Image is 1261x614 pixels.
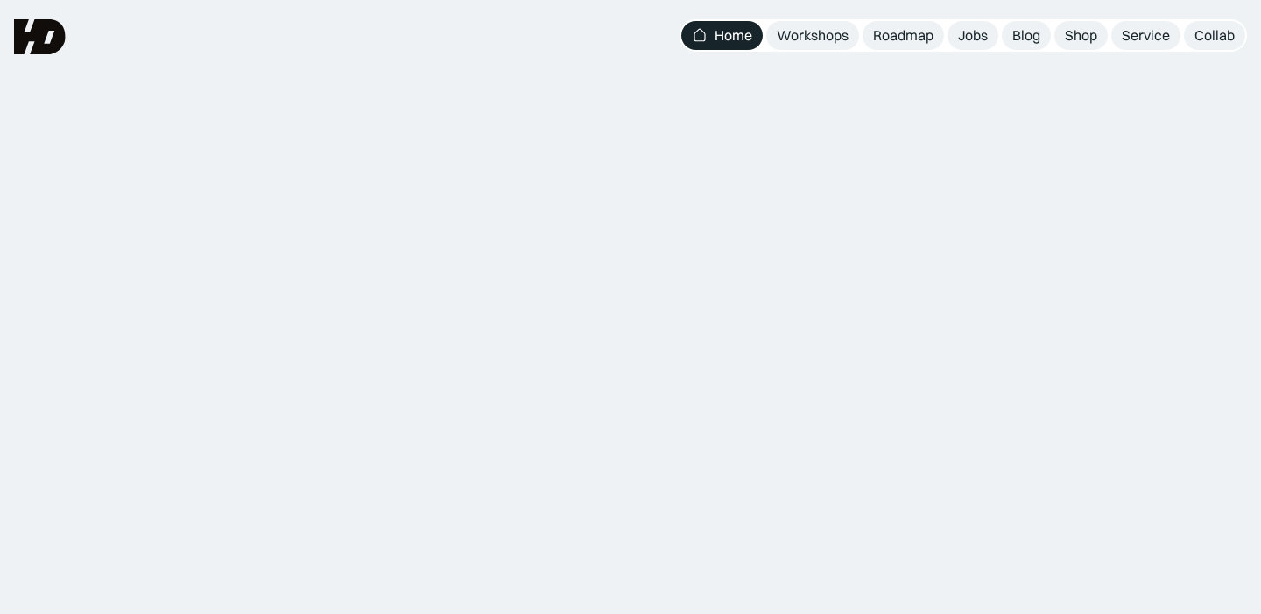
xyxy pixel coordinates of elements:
[958,26,988,45] div: Jobs
[715,26,752,45] div: Home
[1194,26,1235,45] div: Collab
[1054,21,1108,50] a: Shop
[766,21,859,50] a: Workshops
[1012,26,1040,45] div: Blog
[1184,21,1245,50] a: Collab
[873,26,933,45] div: Roadmap
[1111,21,1180,50] a: Service
[863,21,944,50] a: Roadmap
[681,21,763,50] a: Home
[1122,26,1170,45] div: Service
[1065,26,1097,45] div: Shop
[1002,21,1051,50] a: Blog
[777,26,849,45] div: Workshops
[948,21,998,50] a: Jobs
